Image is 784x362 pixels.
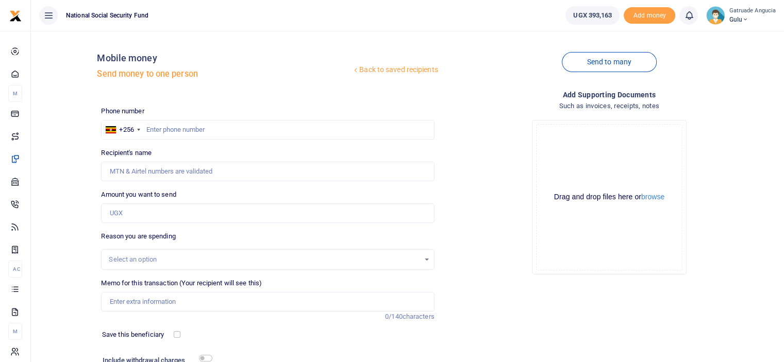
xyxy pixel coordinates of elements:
[443,89,776,100] h4: Add supporting Documents
[101,278,262,288] label: Memo for this transaction (Your recipient will see this)
[706,6,725,25] img: profile-user
[573,10,612,21] span: UGX 393,163
[729,7,776,15] small: Gatruade Angucia
[403,313,435,320] span: characters
[532,120,687,274] div: File Uploader
[562,52,657,72] a: Send to many
[101,120,434,140] input: Enter phone number
[561,6,624,25] li: Wallet ballance
[352,61,439,79] a: Back to saved recipients
[101,189,176,200] label: Amount you want to send
[8,323,22,340] li: M
[385,313,403,320] span: 0/140
[8,85,22,102] li: M
[624,11,675,19] a: Add money
[443,100,776,112] h4: Such as invoices, receipts, notes
[624,7,675,24] li: Toup your wallet
[9,11,22,19] a: logo-small logo-large logo-large
[641,193,664,200] button: browse
[109,254,419,265] div: Select an option
[101,203,434,223] input: UGX
[101,148,152,158] label: Recipient's name
[119,125,134,135] div: +256
[101,162,434,181] input: MTN & Airtel numbers are validated
[729,15,776,24] span: Gulu
[102,120,143,139] div: Uganda: +256
[9,10,22,22] img: logo-small
[624,7,675,24] span: Add money
[565,6,620,25] a: UGX 393,163
[537,192,682,202] div: Drag and drop files here or
[8,261,22,278] li: Ac
[62,11,153,20] span: National Social Security Fund
[97,53,352,64] h4: Mobile money
[97,69,352,79] h5: Send money to one person
[101,231,175,242] label: Reason you are spending
[102,330,164,340] label: Save this beneficiary
[706,6,776,25] a: profile-user Gatruade Angucia Gulu
[101,292,434,312] input: Enter extra information
[101,106,144,116] label: Phone number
